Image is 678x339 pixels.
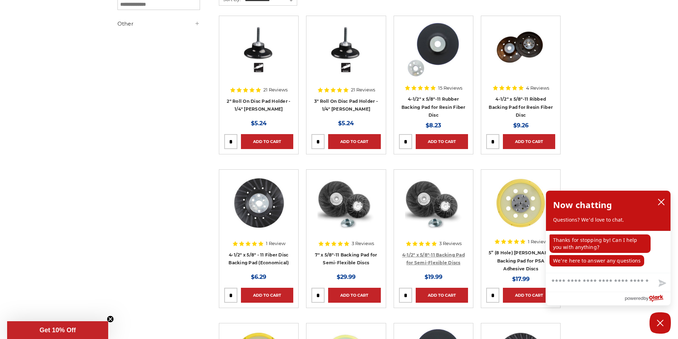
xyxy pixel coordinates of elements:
[266,241,285,246] span: 1 Review
[224,21,293,90] a: 2" Roll On Disc Pad Holder - 1/4" Shank
[230,175,287,232] img: Resin disc backing pad measuring 4 1/2 inches, an essential grinder accessory from Empire Abrasives
[311,21,380,90] a: 3" Roll On Disc Pad Holder - 1/4" Shank
[546,231,671,273] div: chat
[416,288,468,303] a: Add to Cart
[550,234,651,253] p: Thanks for stopping by! Can I help you with anything?
[528,239,547,244] span: 1 Review
[7,321,108,339] div: Get 10% OffClose teaser
[352,241,374,246] span: 3 Reviews
[241,288,293,303] a: Add to Cart
[405,175,462,232] img: 4-1/2" x 5/8"-11 Backing Pad for Semi-Flexible Discs
[439,241,462,246] span: 3 Reviews
[337,274,356,280] span: $29.99
[328,134,380,149] a: Add to Cart
[251,274,266,280] span: $6.29
[489,96,553,118] a: 4-1/2" x 5/8"-11 Ribbed Backing Pad for Resin Fiber Disc
[492,21,550,78] img: 4.5 inch ribbed thermo plastic resin fiber disc backing pad
[625,294,643,303] span: powered
[399,21,468,90] a: 4-1/2" Resin Fiber Disc Backing Pad Flexible Rubber
[405,21,462,78] img: 4-1/2" Resin Fiber Disc Backing Pad Flexible Rubber
[263,88,288,92] span: 21 Reviews
[550,255,644,266] p: We're here to answer any questions
[107,316,114,323] button: Close teaser
[401,96,466,118] a: 4-1/2" x 5/8"-11 Rubber Backing Pad for Resin Fiber Disc
[351,88,375,92] span: 21 Reviews
[315,252,377,266] a: 7" x 5/8"-11 Backing Pad for Semi-Flexible Discs
[227,99,290,112] a: 2" Roll On Disc Pad Holder - 1/4" [PERSON_NAME]
[438,86,462,90] span: 15 Reviews
[416,134,468,149] a: Add to Cart
[328,288,380,303] a: Add to Cart
[546,190,671,306] div: olark chatbox
[241,134,293,149] a: Add to Cart
[489,250,553,271] a: 5” (8 Hole) [PERSON_NAME] Backing Pad for PSA Adhesive Discs
[314,99,378,112] a: 3" Roll On Disc Pad Holder - 1/4" [PERSON_NAME]
[486,21,555,90] a: 4.5 inch ribbed thermo plastic resin fiber disc backing pad
[503,288,555,303] a: Add to Cart
[512,276,530,282] span: $17.99
[653,275,671,292] button: Send message
[553,198,612,212] h2: Now chatting
[399,175,468,244] a: 4-1/2" x 5/8"-11 Backing Pad for Semi-Flexible Discs
[117,20,200,28] h5: Other
[228,252,289,266] a: 4-1/2" x 5/8" - 11 Fiber Disc Backing Pad (Economical)
[553,216,663,223] p: Questions? We'd love to chat.
[526,86,549,90] span: 4 Reviews
[425,274,442,280] span: $19.99
[338,120,354,127] span: $5.24
[650,312,671,334] button: Close Chatbox
[224,175,293,244] a: Resin disc backing pad measuring 4 1/2 inches, an essential grinder accessory from Empire Abrasives
[317,175,374,232] img: 7" x 5/8"-11 Backing Pad for Semi-Flexible Discs
[486,175,555,244] a: 5” (8 Hole) DA Sander Backing Pad for PSA Adhesive Discs
[503,134,555,149] a: Add to Cart
[656,197,667,207] button: close chatbox
[251,120,267,127] span: $5.24
[492,175,549,232] img: 5” (8 Hole) DA Sander Backing Pad for PSA Adhesive Discs
[311,175,380,244] a: 7" x 5/8"-11 Backing Pad for Semi-Flexible Discs
[40,327,76,334] span: Get 10% Off
[230,21,287,78] img: 2" Roll On Disc Pad Holder - 1/4" Shank
[625,292,671,305] a: Powered by Olark
[426,122,441,129] span: $8.23
[513,122,529,129] span: $9.26
[402,252,465,266] a: 4-1/2" x 5/8"-11 Backing Pad for Semi-Flexible Discs
[643,294,648,303] span: by
[317,21,374,78] img: 3" Roll On Disc Pad Holder - 1/4" Shank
